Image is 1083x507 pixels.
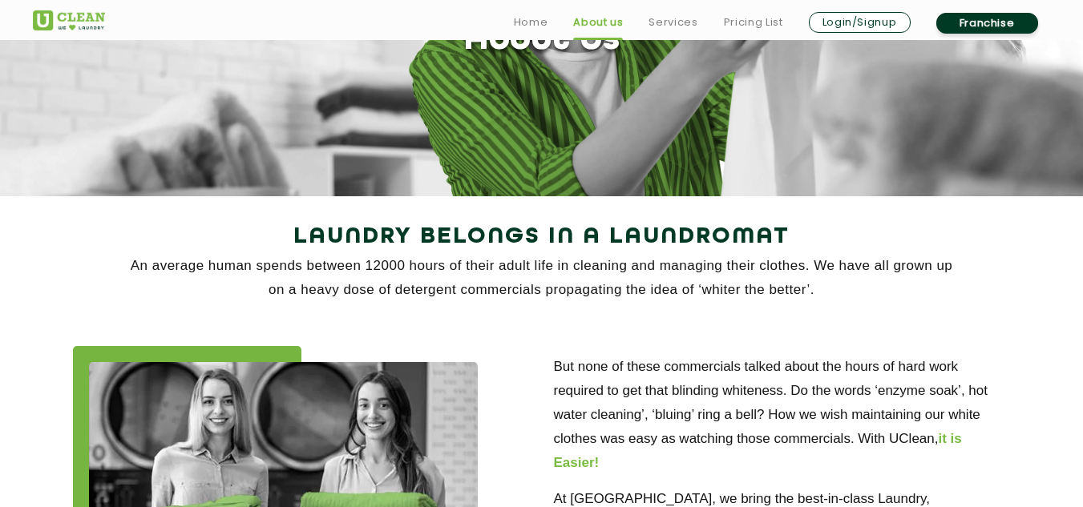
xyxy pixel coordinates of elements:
[554,355,1011,475] p: But none of these commercials talked about the hours of hard work required to get that blinding w...
[464,20,620,61] h1: About Us
[33,218,1051,256] h2: Laundry Belongs in a Laundromat
[573,13,623,32] a: About us
[724,13,783,32] a: Pricing List
[33,10,105,30] img: UClean Laundry and Dry Cleaning
[809,12,911,33] a: Login/Signup
[649,13,697,32] a: Services
[33,254,1051,302] p: An average human spends between 12000 hours of their adult life in cleaning and managing their cl...
[514,13,548,32] a: Home
[936,13,1038,34] a: Franchise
